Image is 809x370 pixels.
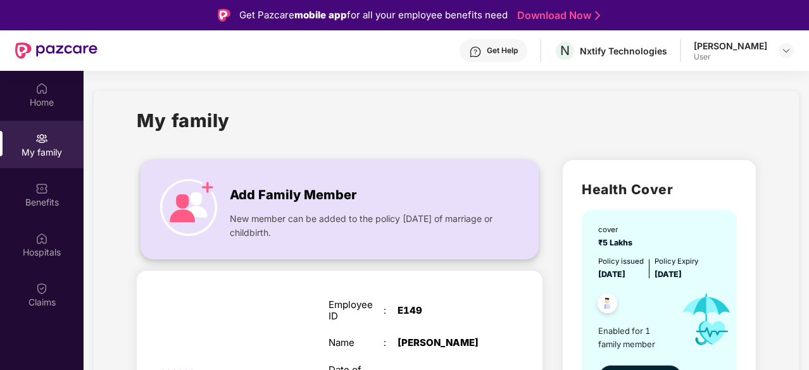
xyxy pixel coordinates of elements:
span: New member can be added to the policy [DATE] of marriage or childbirth. [230,212,499,240]
img: svg+xml;base64,PHN2ZyBpZD0iSG9tZSIgeG1sbnM9Imh0dHA6Ly93d3cudzMub3JnLzIwMDAvc3ZnIiB3aWR0aD0iMjAiIG... [35,82,48,95]
div: [PERSON_NAME] [398,337,494,348]
a: Download Now [517,9,596,22]
div: Nxtify Technologies [580,45,667,57]
span: ₹5 Lakhs [598,238,636,247]
h2: Health Cover [582,179,736,200]
div: : [384,337,398,348]
span: [DATE] [655,269,682,279]
img: svg+xml;base64,PHN2ZyB4bWxucz0iaHR0cDovL3d3dy53My5vcmcvMjAwMC9zdmciIHdpZHRoPSI0OC45NDMiIGhlaWdodD... [592,290,623,321]
div: Get Pazcare for all your employee benefits need [239,8,508,23]
span: [DATE] [598,269,625,279]
img: svg+xml;base64,PHN2ZyBpZD0iQ2xhaW0iIHhtbG5zPSJodHRwOi8vd3d3LnczLm9yZy8yMDAwL3N2ZyIgd2lkdGg9IjIwIi... [35,282,48,295]
img: svg+xml;base64,PHN2ZyBpZD0iSG9zcGl0YWxzIiB4bWxucz0iaHR0cDovL3d3dy53My5vcmcvMjAwMC9zdmciIHdpZHRoPS... [35,232,48,245]
div: Get Help [487,46,518,56]
div: User [694,52,767,62]
img: svg+xml;base64,PHN2ZyBpZD0iQmVuZWZpdHMiIHhtbG5zPSJodHRwOi8vd3d3LnczLm9yZy8yMDAwL3N2ZyIgd2lkdGg9Ij... [35,182,48,195]
div: Name [329,337,384,348]
strong: mobile app [294,9,347,21]
span: Enabled for 1 family member [598,324,671,350]
div: [PERSON_NAME] [694,40,767,52]
img: icon [671,281,743,359]
img: Stroke [595,9,600,22]
span: Add Family Member [230,185,356,205]
img: svg+xml;base64,PHN2ZyB3aWR0aD0iMjAiIGhlaWdodD0iMjAiIHZpZXdCb3g9IjAgMCAyMCAyMCIgZmlsbD0ibm9uZSIgeG... [35,132,48,145]
div: cover [598,224,636,235]
img: svg+xml;base64,PHN2ZyBpZD0iRHJvcGRvd24tMzJ4MzIiIHhtbG5zPSJodHRwOi8vd3d3LnczLm9yZy8yMDAwL3N2ZyIgd2... [781,46,791,56]
h1: My family [137,106,230,135]
div: E149 [398,305,494,316]
div: Employee ID [329,299,384,322]
img: svg+xml;base64,PHN2ZyBpZD0iSGVscC0zMngzMiIgeG1sbnM9Imh0dHA6Ly93d3cudzMub3JnLzIwMDAvc3ZnIiB3aWR0aD... [469,46,482,58]
div: Policy Expiry [655,256,698,267]
img: Logo [218,9,230,22]
img: icon [160,179,217,236]
img: New Pazcare Logo [15,42,97,59]
div: : [384,305,398,316]
span: N [560,43,570,58]
div: Policy issued [598,256,644,267]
